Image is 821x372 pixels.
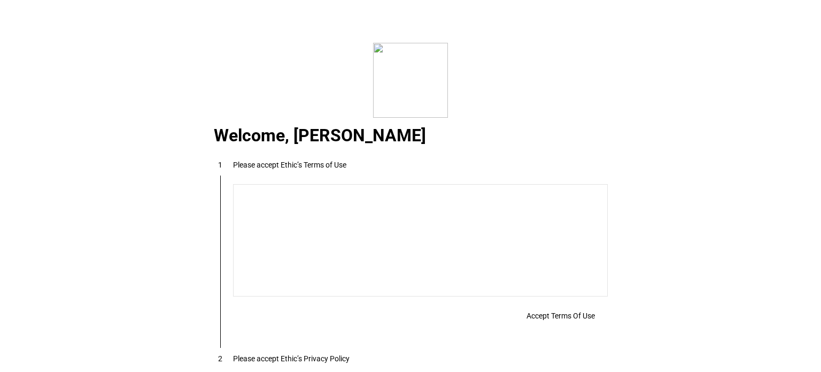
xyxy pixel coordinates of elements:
[218,161,222,169] span: 1
[218,354,222,363] span: 2
[233,354,350,363] div: Please accept Ethic’s Privacy Policy
[233,161,346,169] div: Please accept Ethic’s Terms of Use
[201,130,621,143] div: Welcome, [PERSON_NAME]
[373,43,448,118] img: corporate.svg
